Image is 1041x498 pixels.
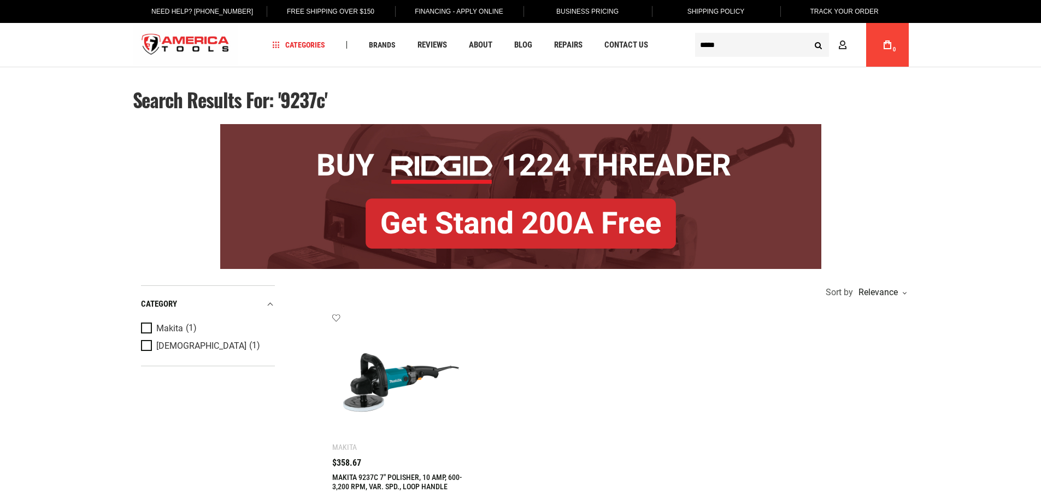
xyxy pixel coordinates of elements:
button: Search [808,34,829,55]
a: About [464,38,497,52]
a: MAKITA 9237C 7" POLISHER, 10 AMP, 600-3,200 RPM, VAR. SPD., LOOP HANDLE [332,473,462,491]
span: $358.67 [332,459,361,467]
span: Reviews [417,41,447,49]
span: (1) [186,324,197,333]
img: BOGO: Buy RIDGID® 1224 Threader, Get Stand 200A Free! [220,124,821,269]
a: Categories [268,38,330,52]
img: MAKITA 9237C 7 [343,324,460,441]
span: Search results for: '9237c' [133,85,328,114]
span: Blog [514,41,532,49]
a: Reviews [413,38,452,52]
span: 0 [893,46,896,52]
a: Makita (1) [141,323,272,335]
span: Repairs [554,41,583,49]
span: Categories [273,41,325,49]
span: (1) [249,341,260,350]
a: Repairs [549,38,587,52]
a: BOGO: Buy RIDGID® 1224 Threader, Get Stand 200A Free! [220,124,821,132]
img: America Tools [133,25,239,66]
span: About [469,41,492,49]
span: Sort by [826,288,853,297]
a: Brands [364,38,401,52]
span: Shipping Policy [687,8,745,15]
span: [DEMOGRAPHIC_DATA] [156,341,246,351]
span: Makita [156,324,183,333]
a: store logo [133,25,239,66]
div: category [141,297,275,312]
span: Brands [369,41,396,49]
a: [DEMOGRAPHIC_DATA] (1) [141,340,272,352]
div: Makita [332,443,357,452]
div: Relevance [856,288,906,297]
a: Contact Us [599,38,653,52]
a: Blog [509,38,537,52]
a: 0 [877,23,898,67]
div: Product Filters [141,285,275,366]
span: Contact Us [604,41,648,49]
